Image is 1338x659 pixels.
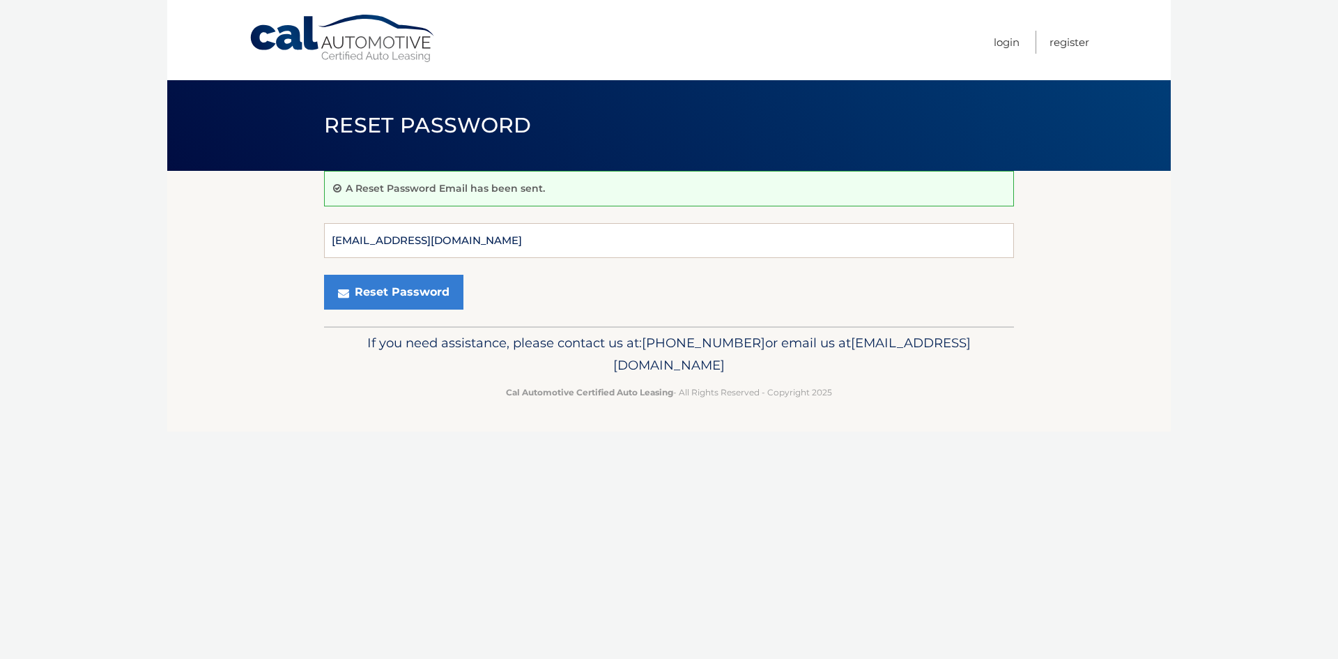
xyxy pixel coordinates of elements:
span: [EMAIL_ADDRESS][DOMAIN_NAME] [613,335,971,373]
p: If you need assistance, please contact us at: or email us at [333,332,1005,377]
a: Register [1049,31,1089,54]
p: - All Rights Reserved - Copyright 2025 [333,385,1005,400]
span: [PHONE_NUMBER] [642,335,765,351]
a: Cal Automotive [249,14,437,63]
p: A Reset Password Email has been sent. [346,182,545,195]
strong: Cal Automotive Certified Auto Leasing [506,387,673,397]
input: E-Mail Address [324,223,1014,258]
button: Reset Password [324,275,463,310]
span: Reset Password [324,112,531,138]
a: Login [994,31,1020,54]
